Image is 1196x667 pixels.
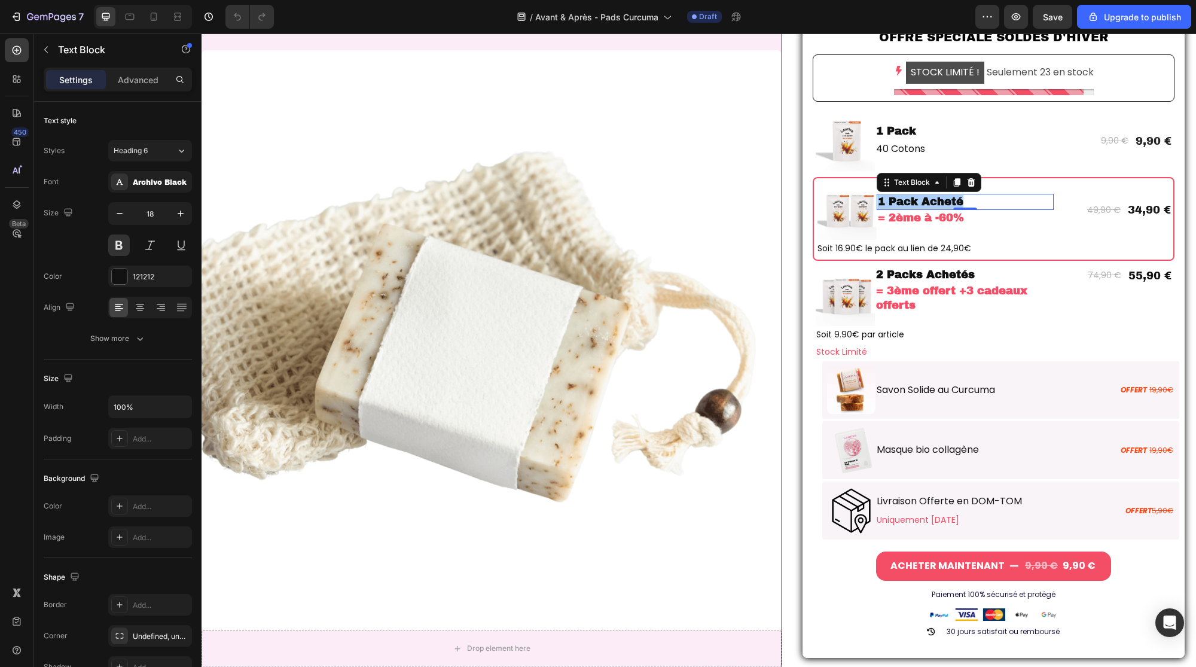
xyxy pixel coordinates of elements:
div: Image [44,532,65,543]
div: Corner [44,631,68,641]
div: Color [44,271,62,282]
p: Soit 16.90€ le pack au lien de 24,90€ [616,208,968,223]
div: Undo/Redo [225,5,274,29]
span: / [530,11,533,23]
p: 7 [78,10,84,24]
img: Alt Image [726,575,749,589]
p: 30 jours satisfait ou remboursé [745,593,858,604]
p: Advanced [118,74,158,86]
div: Drop element here [266,610,329,620]
img: gempages_535254655878300694-0a885892-b39b-4826-9501-6b6ce28f6849.png [626,453,674,501]
div: 450 [11,127,29,137]
p: 55,90 € [927,236,970,249]
div: Color [44,501,62,511]
span: Save [1043,12,1063,22]
span: Heading 6 [114,145,148,156]
img: Alt Image [836,575,859,589]
div: 9,90 € [822,523,858,543]
img: gempages_535254655878300694-67994032-7822-46ad-b236-e25a0e7fbd70.png [626,333,674,381]
div: Font [44,176,59,187]
strong: OFFERT [924,472,950,482]
img: gempages_535254655878300694-1846d6bb-8ca1-4e10-a4df-05867d65d570.png [626,392,674,441]
mark: STOCK LIMITÉ ! [704,28,783,50]
div: Upgrade to publish [1087,11,1181,23]
div: Shape [44,569,82,586]
input: Auto [109,396,191,418]
img: gempages_535254655878300694-c4a810ea-94db-44e5-9480-b9de0bc3e2ee.jpg [614,233,674,293]
s: 5,90€ [950,472,972,482]
img: Alt Image [808,575,831,589]
div: Add... [133,600,189,611]
p: 1 Pack [675,91,851,105]
div: Width [44,401,63,412]
button: Save [1033,5,1072,29]
button: Show more [44,328,192,349]
h2: Masque bio collagène [674,407,916,427]
img: Alt Image [753,575,776,588]
div: Padding [44,433,71,444]
span: Avant & Après - Pads Curcuma [535,11,658,23]
iframe: Design area [202,33,1196,667]
p: 40 Cotons [675,107,851,124]
s: 49,90 € [886,170,919,182]
div: Text style [44,115,77,126]
div: Add... [133,532,189,543]
div: Add... [133,501,189,512]
div: Beta [9,219,29,229]
p: 1 Pack Acheté [676,162,852,175]
p: Paiement 100% sécurisé et protégé [612,556,972,567]
div: 9,90 € [898,99,928,116]
p: 2 Packs Achetés [675,234,851,248]
img: Alt Image [781,575,804,588]
button: ACHETER MAINTENANT [675,518,910,547]
p: = 3ème offert +3 cadeaux offerts [675,251,851,279]
p: Seulement 23 en stock [704,28,892,51]
img: gempages_535254655878300694-ccfe2286-2109-47b4-a796-d0d2ec26e94e.jpg [614,78,674,138]
div: 9,90 € [933,100,971,116]
div: Open Intercom Messenger [1155,608,1184,637]
p: Soit 9.90€ par article [615,294,969,309]
div: Add... [133,434,189,444]
p: Text Block [58,42,160,57]
button: Upgrade to publish [1077,5,1191,29]
p: Stock Limité [615,311,969,326]
strong: OFFERT [919,351,945,361]
div: 121212 [133,272,189,282]
span: Draft [699,11,717,22]
div: ACHETER MAINTENANT [689,524,803,541]
div: Show more [90,333,146,345]
div: Size [44,371,75,387]
div: Border [44,599,67,610]
h2: Livraison Offerte en DOM-TOM [674,458,916,478]
div: Archivo Black [133,177,189,188]
s: 19,90€ [948,351,972,361]
div: Text Block [690,144,731,154]
p: 34,90 € [926,170,969,184]
div: Styles [44,145,65,156]
h2: Uniquement [DATE] [674,478,916,495]
s: 19,90€ [948,412,972,422]
div: Size [44,205,75,221]
p: = 2ème à -60% [676,178,852,191]
h2: Savon Solide au Curcuma [674,347,916,367]
div: Undefined, undefined, undefined, undefined [133,631,189,642]
p: Settings [59,74,93,86]
button: 7 [5,5,89,29]
img: gempages_535254655878300694-e30bc1fb-3d23-4b90-a9fc-cbdb8156275e.jpg [616,147,675,206]
div: Rich Text Editor. Editing area: main [673,90,852,106]
div: 9,90 € [860,523,895,543]
s: 74,90 € [886,236,920,248]
div: Rich Text Editor. Editing area: main [675,160,853,176]
button: Heading 6 [108,140,192,162]
div: Align [44,300,77,316]
strong: OFFERT [919,412,945,422]
div: Background [44,471,102,487]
